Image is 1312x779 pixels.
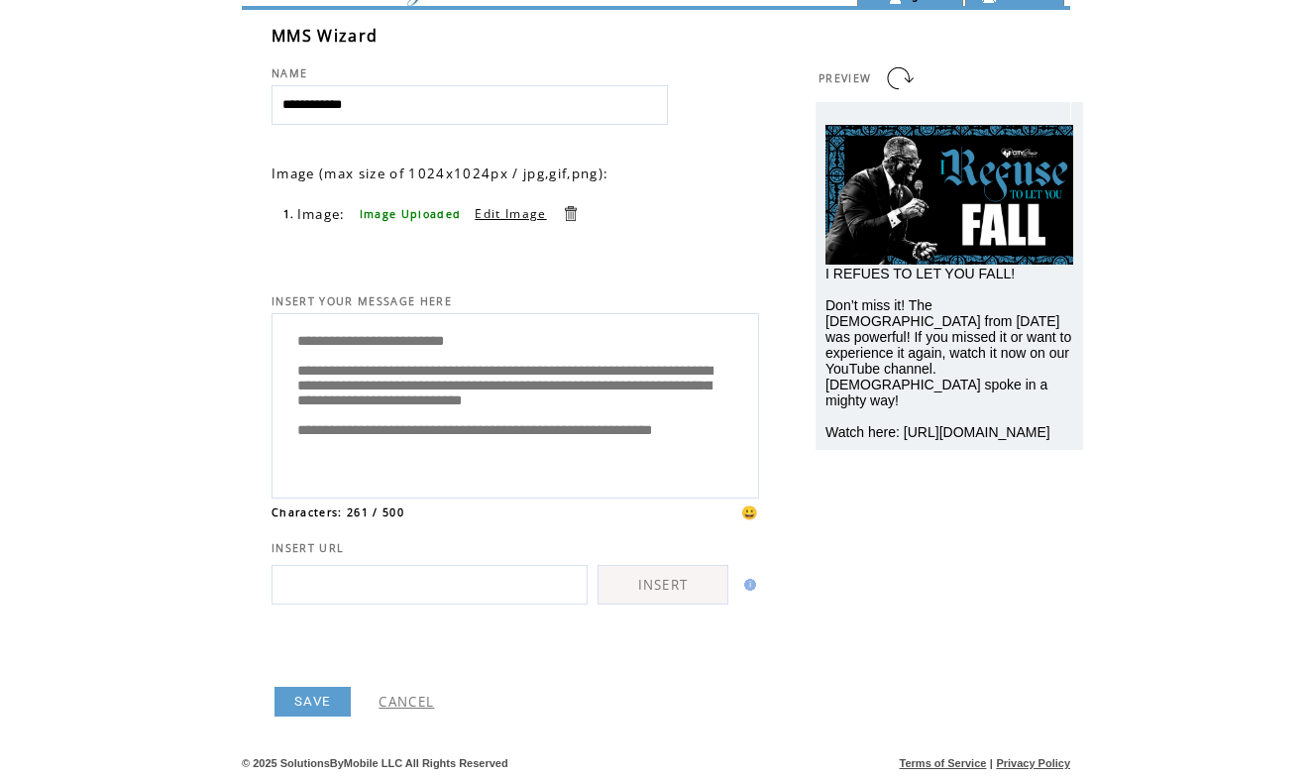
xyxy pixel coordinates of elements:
[598,565,728,605] a: INSERT
[242,757,508,769] span: © 2025 SolutionsByMobile LLC All Rights Reserved
[360,207,462,221] span: Image Uploaded
[738,579,756,591] img: help.gif
[272,165,608,182] span: Image (max size of 1024x1024px / jpg,gif,png):
[272,66,307,80] span: NAME
[272,541,344,555] span: INSERT URL
[272,294,452,308] span: INSERT YOUR MESSAGE HERE
[475,205,546,222] a: Edit Image
[900,757,987,769] a: Terms of Service
[996,757,1070,769] a: Privacy Policy
[825,266,1071,440] span: I REFUES TO LET YOU FALL! Don’t miss it! The [DEMOGRAPHIC_DATA] from [DATE] was powerful! If you ...
[741,503,759,521] span: 😀
[272,25,378,47] span: MMS Wizard
[561,204,580,223] a: Delete this item
[272,505,404,519] span: Characters: 261 / 500
[819,71,871,85] span: PREVIEW
[990,757,993,769] span: |
[274,687,351,717] a: SAVE
[379,693,434,711] a: CANCEL
[283,207,295,221] span: 1.
[297,205,346,223] span: Image:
